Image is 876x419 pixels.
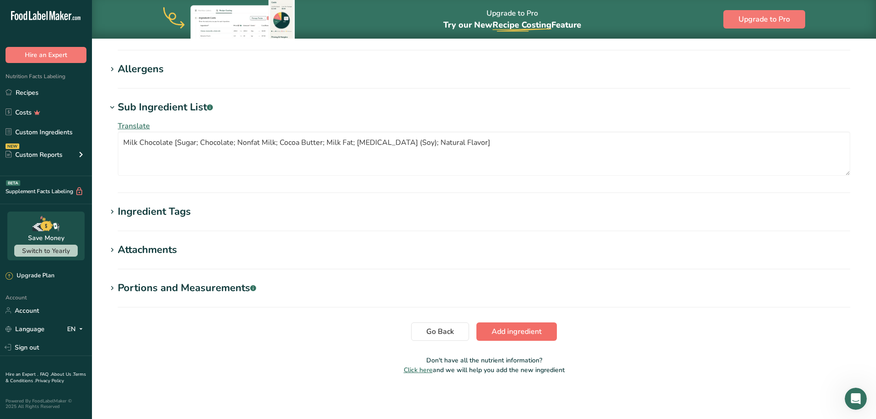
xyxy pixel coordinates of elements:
a: About Us . [51,371,73,378]
p: Don't have all the nutrient information? [107,356,861,365]
div: EN [67,323,86,334]
div: Allergens [118,62,164,77]
button: Hire an Expert [6,47,86,63]
a: FAQ . [40,371,51,378]
span: Go Back [426,326,454,337]
span: Translate [118,121,150,131]
span: Add ingredient [492,326,542,337]
span: Recipe Costing [492,19,551,30]
a: Language [6,321,45,337]
button: Upgrade to Pro [723,10,805,29]
span: Click here [404,366,433,374]
span: Upgrade to Pro [739,14,790,25]
button: Switch to Yearly [14,245,78,257]
div: Ingredient Tags [118,204,191,219]
div: BETA [6,180,20,186]
span: Switch to Yearly [22,247,70,255]
div: Upgrade to Pro [443,0,581,39]
div: Custom Reports [6,150,63,160]
p: and we will help you add the new ingredient [107,365,861,375]
a: Hire an Expert . [6,371,38,378]
div: Sub Ingredient List [118,100,213,115]
div: Save Money [28,233,64,243]
div: Powered By FoodLabelMaker © 2025 All Rights Reserved [6,398,86,409]
div: Portions and Measurements [118,281,256,296]
a: Privacy Policy [35,378,64,384]
span: Try our New Feature [443,19,581,30]
button: Add ingredient [476,322,557,341]
iframe: Intercom live chat [845,388,867,410]
button: Go Back [411,322,469,341]
a: Terms & Conditions . [6,371,86,384]
div: NEW [6,143,19,149]
div: Upgrade Plan [6,271,54,281]
div: Attachments [118,242,177,258]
